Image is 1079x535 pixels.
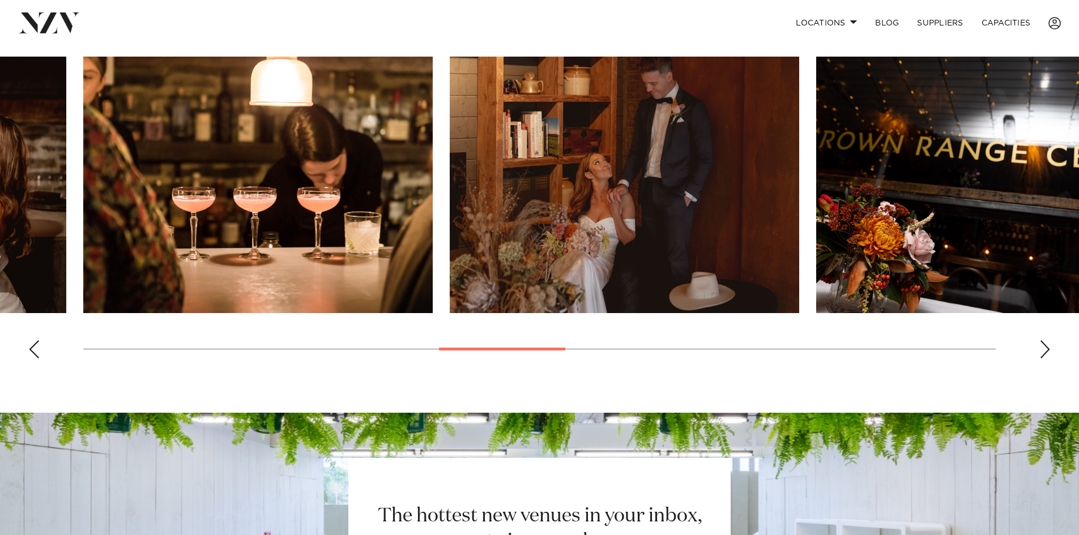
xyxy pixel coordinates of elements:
img: nzv-logo.png [18,12,80,33]
a: SUPPLIERS [908,11,972,35]
swiper-slide: 9 / 18 [450,57,799,313]
a: Capacities [973,11,1040,35]
a: Locations [787,11,866,35]
swiper-slide: 8 / 18 [83,57,433,313]
a: BLOG [866,11,908,35]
